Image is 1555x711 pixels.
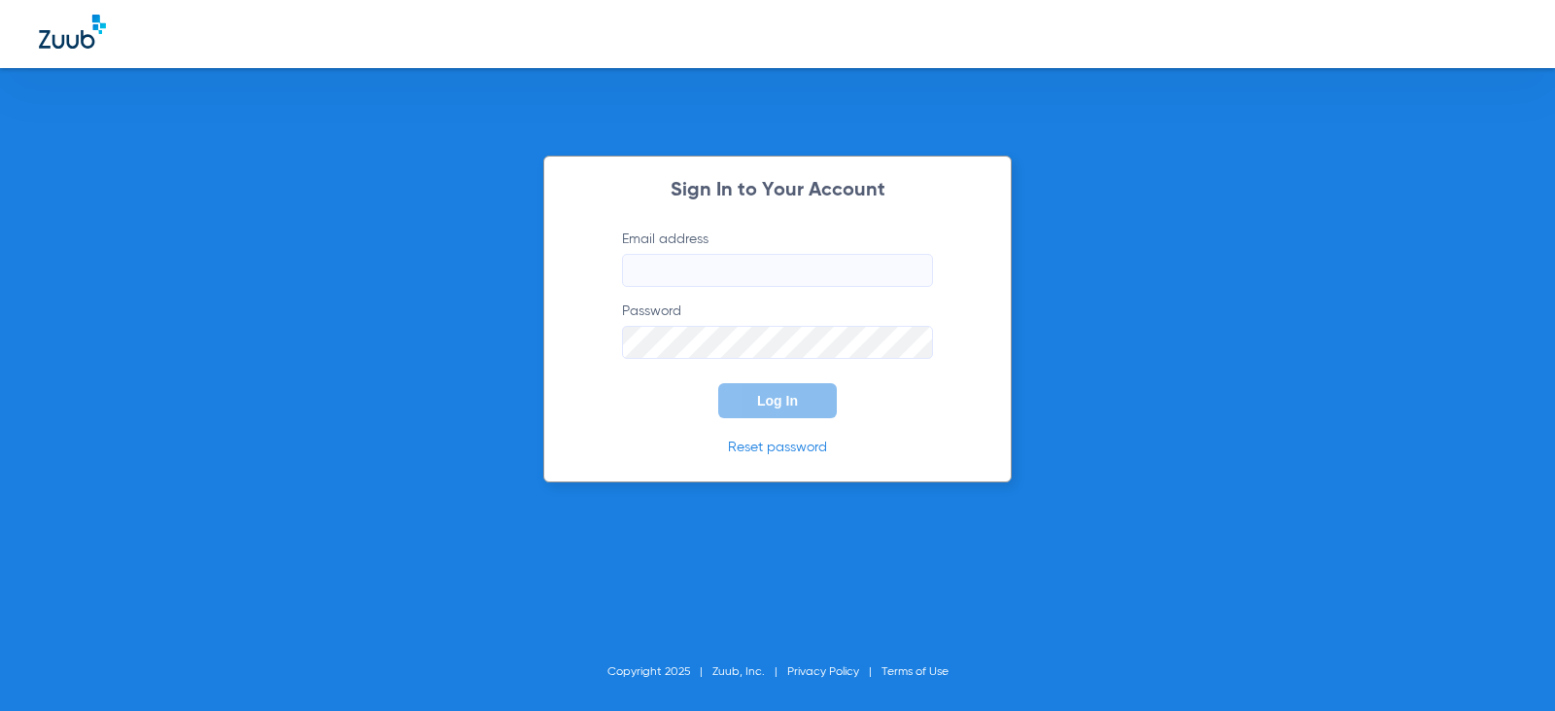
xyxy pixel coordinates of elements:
[39,15,106,49] img: Zuub Logo
[757,393,798,409] span: Log In
[622,326,933,359] input: Password
[787,666,859,678] a: Privacy Policy
[607,662,712,682] li: Copyright 2025
[622,302,933,359] label: Password
[728,441,827,454] a: Reset password
[712,662,787,682] li: Zuub, Inc.
[718,383,837,418] button: Log In
[622,230,933,287] label: Email address
[593,181,962,200] h2: Sign In to Your Account
[881,666,949,678] a: Terms of Use
[622,254,933,287] input: Email address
